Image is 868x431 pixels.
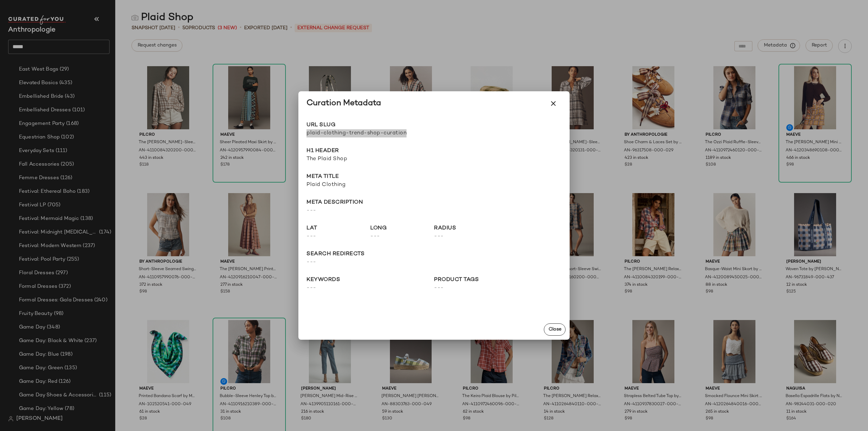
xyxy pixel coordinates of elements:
span: Plaid Clothing [307,181,561,189]
span: --- [307,284,434,292]
span: --- [307,207,561,215]
span: --- [434,232,498,241]
span: long [370,224,434,232]
span: The Plaid Shop [307,155,561,163]
span: H1 Header [307,147,561,155]
span: Meta title [307,173,561,181]
span: search redirects [307,250,561,258]
span: plaid-clothing-trend-shop-curation [307,129,434,137]
span: Product Tags [434,276,561,284]
span: Close [548,327,561,332]
span: --- [307,258,561,266]
span: --- [307,232,370,241]
span: keywords [307,276,434,284]
span: Meta description [307,199,561,207]
span: --- [434,284,561,292]
button: Close [544,323,566,336]
div: Curation Metadata [307,98,381,109]
span: --- [370,232,434,241]
span: radius [434,224,498,232]
span: lat [307,224,370,232]
span: URL Slug [307,121,434,129]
